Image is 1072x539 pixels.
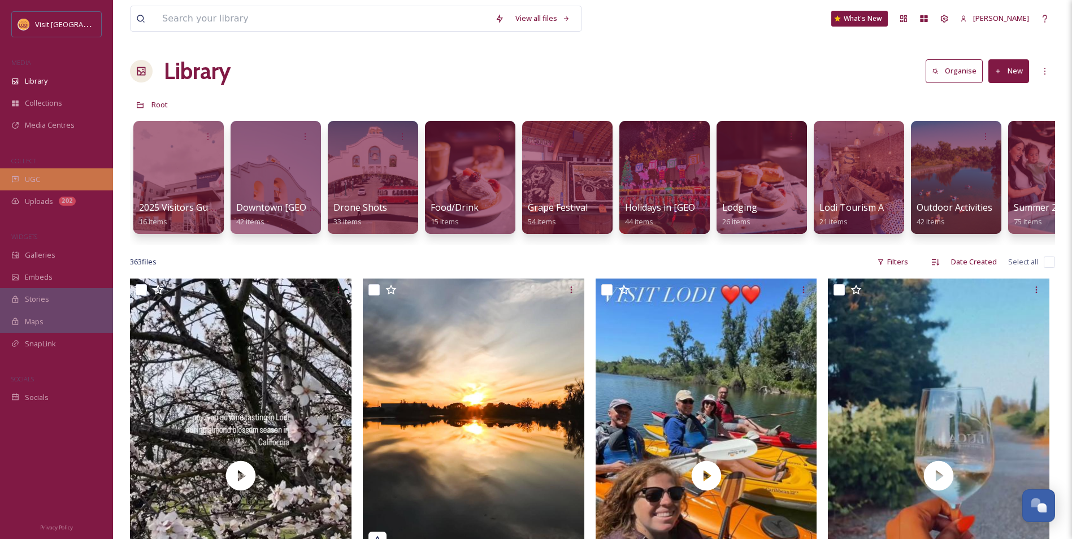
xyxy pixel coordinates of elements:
[973,13,1029,23] span: [PERSON_NAME]
[164,54,231,88] a: Library
[25,196,53,207] span: Uploads
[130,257,157,267] span: 363 file s
[236,202,376,227] a: Downtown [GEOGRAPHIC_DATA]42 items
[11,157,36,165] span: COLLECT
[625,201,765,214] span: Holidays in [GEOGRAPHIC_DATA]
[917,202,992,227] a: Outdoor Activities42 items
[871,251,914,273] div: Filters
[139,216,167,227] span: 16 items
[1022,489,1055,522] button: Open Chat
[722,216,750,227] span: 26 items
[988,59,1029,82] button: New
[431,202,479,227] a: Food/Drink15 items
[431,216,459,227] span: 15 items
[333,202,387,227] a: Drone Shots33 items
[819,202,936,227] a: Lodi Tourism Ambassadors21 items
[1014,216,1042,227] span: 75 items
[139,202,220,227] a: 2025 Visitors Guide16 items
[25,316,44,327] span: Maps
[25,272,53,282] span: Embeds
[831,11,888,27] a: What's New
[25,294,49,305] span: Stories
[945,251,1002,273] div: Date Created
[954,7,1035,29] a: [PERSON_NAME]
[819,201,936,214] span: Lodi Tourism Ambassadors
[25,120,75,131] span: Media Centres
[926,59,988,82] a: Organise
[625,216,653,227] span: 44 items
[333,216,362,227] span: 33 items
[40,524,73,531] span: Privacy Policy
[25,76,47,86] span: Library
[25,250,55,260] span: Galleries
[926,59,983,82] button: Organise
[625,202,765,227] a: Holidays in [GEOGRAPHIC_DATA]44 items
[25,338,56,349] span: SnapLink
[25,392,49,403] span: Socials
[35,19,123,29] span: Visit [GEOGRAPHIC_DATA]
[528,216,556,227] span: 54 items
[11,232,37,241] span: WIDGETS
[40,520,73,533] a: Privacy Policy
[236,216,264,227] span: 42 items
[25,98,62,108] span: Collections
[151,99,168,110] span: Root
[11,58,31,67] span: MEDIA
[917,201,992,214] span: Outdoor Activities
[722,201,757,214] span: Lodging
[510,7,576,29] a: View all files
[1008,257,1038,267] span: Select all
[139,201,220,214] span: 2025 Visitors Guide
[722,202,757,227] a: Lodging26 items
[528,202,588,227] a: Grape Festival54 items
[18,19,29,30] img: Square%20Social%20Visit%20Lodi.png
[333,201,387,214] span: Drone Shots
[819,216,848,227] span: 21 items
[25,174,40,185] span: UGC
[151,98,168,111] a: Root
[59,197,76,206] div: 202
[236,201,376,214] span: Downtown [GEOGRAPHIC_DATA]
[11,375,34,383] span: SOCIALS
[157,6,489,31] input: Search your library
[917,216,945,227] span: 42 items
[431,201,479,214] span: Food/Drink
[528,201,588,214] span: Grape Festival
